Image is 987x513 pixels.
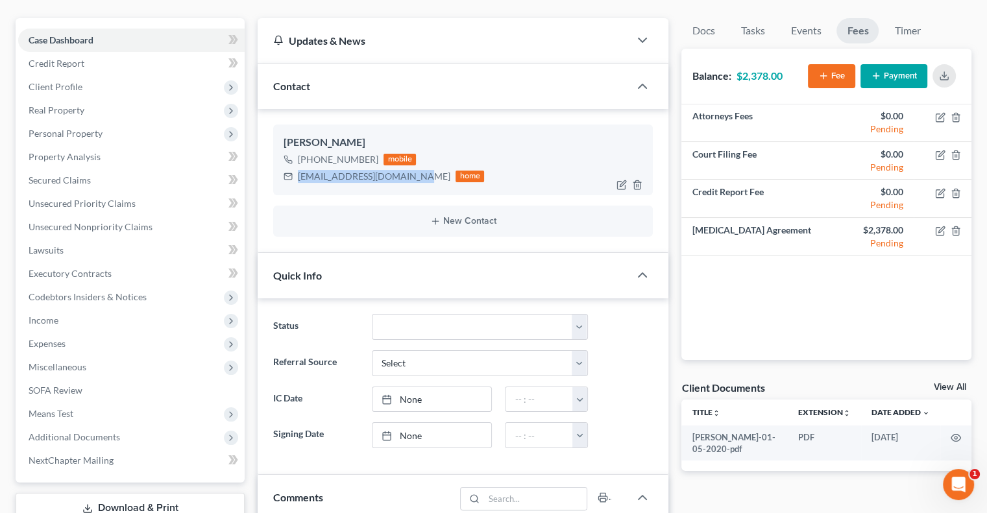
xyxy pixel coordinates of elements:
div: $2,378.00 [837,224,903,237]
button: Payment [860,64,927,88]
a: Timer [884,18,931,43]
div: [PERSON_NAME] [284,135,642,150]
button: Fee [808,64,855,88]
span: Additional Documents [29,431,120,442]
a: Secured Claims [18,169,245,192]
a: Credit Report [18,52,245,75]
i: unfold_more [712,409,720,417]
span: SOFA Review [29,385,82,396]
a: Fees [836,18,879,43]
label: IC Date [267,387,365,412]
strong: Balance: [692,69,731,82]
span: Real Property [29,104,84,115]
a: SOFA Review [18,379,245,402]
span: Case Dashboard [29,34,93,45]
div: Pending [837,123,903,136]
div: Pending [837,198,903,211]
i: expand_more [922,409,930,417]
span: Unsecured Nonpriority Claims [29,221,152,232]
a: View All [934,383,966,392]
span: Client Profile [29,81,82,92]
span: NextChapter Mailing [29,455,114,466]
span: Credit Report [29,58,84,69]
span: Personal Property [29,128,103,139]
a: NextChapter Mailing [18,449,245,472]
div: [PHONE_NUMBER] [298,153,378,166]
a: None [372,387,492,412]
a: Extensionunfold_more [798,407,851,417]
a: Titleunfold_more [692,407,720,417]
a: None [372,423,492,447]
a: Tasks [730,18,775,43]
a: Case Dashboard [18,29,245,52]
span: Executory Contracts [29,268,112,279]
span: Income [29,315,58,326]
span: Means Test [29,408,73,419]
span: Comments [273,491,323,503]
span: Expenses [29,338,66,349]
span: Property Analysis [29,151,101,162]
td: Attorneys Fees [681,104,826,142]
td: [MEDICAL_DATA] Agreement [681,217,826,255]
a: Docs [681,18,725,43]
div: [EMAIL_ADDRESS][DOMAIN_NAME] [298,170,450,183]
span: Codebtors Insiders & Notices [29,291,147,302]
div: $0.00 [837,110,903,123]
td: [DATE] [861,425,940,461]
input: -- : -- [506,423,573,447]
label: Status [267,314,365,340]
label: Signing Date [267,422,365,448]
td: Court Filing Fee [681,142,826,180]
a: Property Analysis [18,145,245,169]
span: 1 [969,469,980,479]
div: $0.00 [837,185,903,198]
td: PDF [788,425,861,461]
div: Client Documents [681,381,764,394]
span: Contact [273,80,310,92]
input: -- : -- [506,387,573,412]
div: Pending [837,237,903,250]
div: $0.00 [837,148,903,161]
div: Updates & News [273,34,614,47]
a: Unsecured Nonpriority Claims [18,215,245,239]
iframe: Intercom live chat [943,469,974,500]
button: New Contact [284,216,642,226]
span: Quick Info [273,269,322,281]
span: Miscellaneous [29,361,86,372]
td: [PERSON_NAME]-01-05-2020-pdf [681,425,788,461]
a: Date Added expand_more [871,407,930,417]
label: Referral Source [267,350,365,376]
div: Pending [837,161,903,174]
a: Events [780,18,831,43]
a: Executory Contracts [18,262,245,285]
i: unfold_more [843,409,851,417]
span: Lawsuits [29,245,64,256]
strong: $2,378.00 [736,69,782,82]
td: Credit Report Fee [681,180,826,217]
div: home [456,171,484,182]
a: Unsecured Priority Claims [18,192,245,215]
span: Unsecured Priority Claims [29,198,136,209]
input: Search... [484,488,587,510]
span: Secured Claims [29,174,91,185]
a: Lawsuits [18,239,245,262]
div: mobile [384,154,416,165]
